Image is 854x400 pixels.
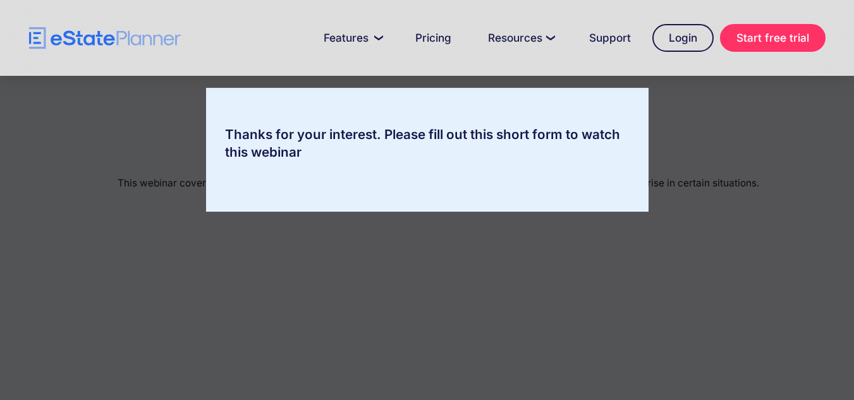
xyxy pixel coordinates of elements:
a: Resources [473,25,568,51]
a: Support [574,25,646,51]
a: Start free trial [720,24,826,52]
div: Thanks for your interest. Please fill out this short form to watch this webinar [206,126,649,161]
a: Features [308,25,394,51]
a: home [29,27,181,49]
a: Login [652,24,714,52]
a: Pricing [400,25,467,51]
